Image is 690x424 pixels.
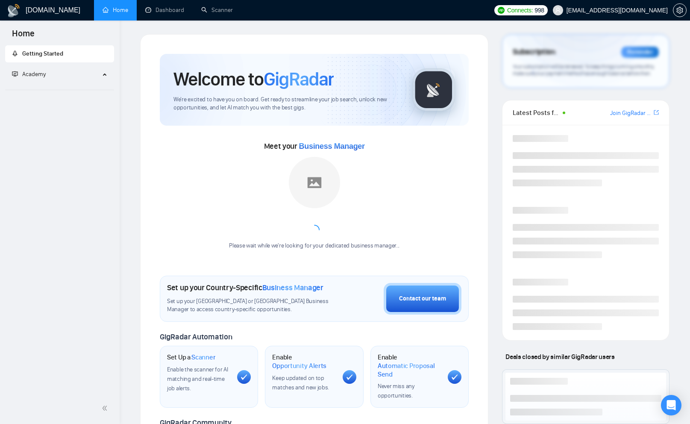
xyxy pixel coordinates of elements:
[513,107,560,118] span: Latest Posts from the GigRadar Community
[173,96,399,112] span: We're excited to have you on board. Get ready to streamline your job search, unlock new opportuni...
[103,6,128,14] a: homeHome
[191,353,215,362] span: Scanner
[12,71,46,78] span: Academy
[673,3,687,17] button: setting
[160,332,232,342] span: GigRadar Automation
[661,395,681,415] div: Open Intercom Messenger
[167,353,215,362] h1: Set Up a
[102,404,110,412] span: double-left
[308,224,321,236] span: loading
[5,45,114,62] li: Getting Started
[378,353,441,378] h1: Enable
[502,349,618,364] span: Deals closed by similar GigRadar users
[167,283,323,292] h1: Set up your Country-Specific
[399,294,446,303] div: Contact our team
[289,157,340,208] img: placeholder.png
[673,7,686,14] span: setting
[272,362,326,370] span: Opportunity Alerts
[272,353,335,370] h1: Enable
[272,374,329,391] span: Keep updated on top matches and new jobs.
[264,141,365,151] span: Meet your
[224,242,405,250] div: Please wait while we're looking for your dedicated business manager...
[299,142,365,150] span: Business Manager
[513,45,555,59] span: Subscription
[534,6,544,15] span: 998
[7,4,21,18] img: logo
[12,71,18,77] span: fund-projection-screen
[498,7,505,14] img: upwork-logo.png
[610,109,652,118] a: Join GigRadar Slack Community
[412,68,455,111] img: gigradar-logo.png
[513,63,655,77] span: Your subscription will be renewed. To keep things running smoothly, make sure your payment method...
[673,7,687,14] a: setting
[621,47,659,58] div: Reminder
[507,6,533,15] span: Connects:
[555,7,561,13] span: user
[22,50,63,57] span: Getting Started
[167,297,341,314] span: Set up your [GEOGRAPHIC_DATA] or [GEOGRAPHIC_DATA] Business Manager to access country-specific op...
[654,109,659,116] span: export
[173,68,334,91] h1: Welcome to
[654,109,659,117] a: export
[22,71,46,78] span: Academy
[384,283,461,315] button: Contact our team
[201,6,233,14] a: searchScanner
[167,366,228,392] span: Enable the scanner for AI matching and real-time job alerts.
[262,283,323,292] span: Business Manager
[5,86,114,92] li: Academy Homepage
[12,50,18,56] span: rocket
[378,362,441,378] span: Automatic Proposal Send
[5,27,41,45] span: Home
[145,6,184,14] a: dashboardDashboard
[378,383,414,399] span: Never miss any opportunities.
[264,68,334,91] span: GigRadar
